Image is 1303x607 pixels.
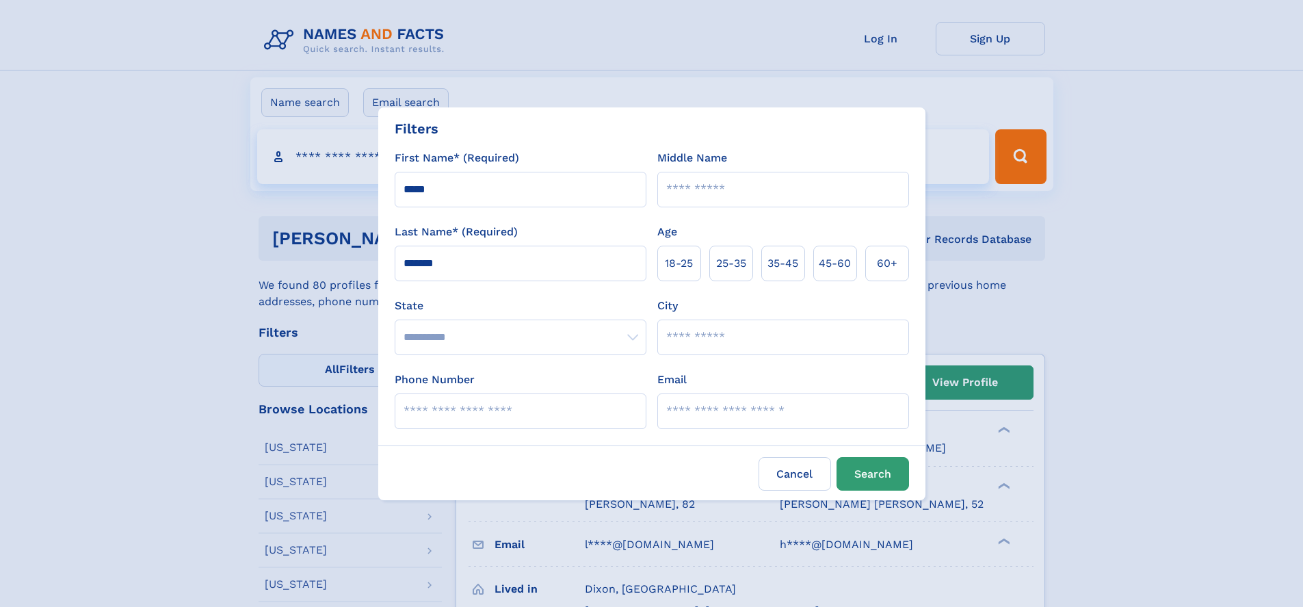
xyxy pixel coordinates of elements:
label: State [395,298,646,314]
label: Age [657,224,677,240]
label: Middle Name [657,150,727,166]
label: Email [657,372,687,388]
span: 35‑45 [767,255,798,272]
label: City [657,298,678,314]
span: 60+ [877,255,897,272]
label: Cancel [759,457,831,491]
label: Last Name* (Required) [395,224,518,240]
span: 25‑35 [716,255,746,272]
label: First Name* (Required) [395,150,519,166]
span: 45‑60 [819,255,851,272]
div: Filters [395,118,438,139]
button: Search [837,457,909,491]
span: 18‑25 [665,255,693,272]
label: Phone Number [395,372,475,388]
